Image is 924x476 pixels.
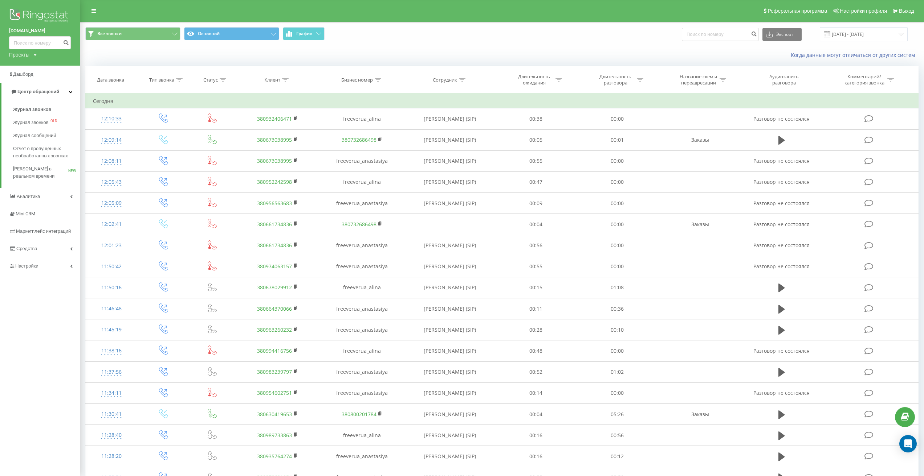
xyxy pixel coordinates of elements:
[13,129,80,142] a: Журнал сообщений
[257,263,292,270] a: 380974063157
[753,389,810,396] span: Разговор не состоялся
[404,277,495,298] td: [PERSON_NAME] (SIP)
[495,150,577,171] td: 00:55
[342,136,376,143] a: 380732686498
[320,193,404,214] td: freeverua_anastasiya
[93,302,130,316] div: 11:46:48
[257,347,292,354] a: 380994416756
[85,27,180,40] button: Все звонки
[404,150,495,171] td: [PERSON_NAME] (SIP)
[495,382,577,403] td: 00:14
[283,27,325,40] button: График
[404,425,495,446] td: [PERSON_NAME] (SIP)
[495,298,577,319] td: 00:11
[93,386,130,400] div: 11:34:11
[257,368,292,375] a: 380983239797
[184,27,279,40] button: Основной
[577,129,658,150] td: 00:01
[93,196,130,210] div: 12:05:09
[682,28,759,41] input: Поиск по номеру
[93,449,130,463] div: 11:28:20
[515,74,554,86] div: Длительность ожидания
[15,263,38,269] span: Настройки
[149,77,174,83] div: Тип звонка
[791,51,919,58] a: Когда данные могут отличаться от других систем
[404,193,495,214] td: [PERSON_NAME] (SIP)
[13,165,68,180] span: [PERSON_NAME] в реальном времени
[899,8,914,14] span: Выход
[404,446,495,467] td: [PERSON_NAME] (SIP)
[9,51,29,58] div: Проекты
[768,8,827,14] span: Реферальная программа
[404,382,495,403] td: [PERSON_NAME] (SIP)
[93,407,130,421] div: 11:30:41
[342,411,376,418] a: 380800201784
[404,298,495,319] td: [PERSON_NAME] (SIP)
[679,74,718,86] div: Название схемы переадресации
[495,171,577,193] td: 00:47
[16,211,35,216] span: Mini CRM
[320,108,404,129] td: freeverua_alina
[495,277,577,298] td: 00:15
[257,242,292,249] a: 380661734836
[577,277,658,298] td: 01:08
[753,221,810,228] span: Разговор не состоялся
[257,432,292,439] a: 380989733863
[13,119,49,126] span: Журнал звонков
[577,108,658,129] td: 00:00
[404,129,495,150] td: [PERSON_NAME] (SIP)
[320,340,404,361] td: freeverua_alina
[577,193,658,214] td: 00:00
[257,200,292,207] a: 380956563683
[320,150,404,171] td: freeverua_anastasiya
[495,340,577,361] td: 00:48
[257,411,292,418] a: 380630419653
[762,28,802,41] button: Экспорт
[203,77,218,83] div: Статус
[577,256,658,277] td: 00:00
[404,404,495,425] td: [PERSON_NAME] (SIP)
[93,260,130,274] div: 11:50:42
[93,323,130,337] div: 11:45:19
[404,256,495,277] td: [PERSON_NAME] (SIP)
[658,129,742,150] td: Заказы
[320,256,404,277] td: freeverua_anastasiya
[577,214,658,235] td: 00:00
[9,7,71,25] img: Ringostat logo
[9,36,71,49] input: Поиск по номеру
[320,277,404,298] td: freeverua_alina
[93,112,130,126] div: 12:10:33
[577,404,658,425] td: 05:26
[320,319,404,340] td: freeverua_anastasiya
[495,361,577,382] td: 00:52
[320,361,404,382] td: freeverua_anastasiya
[13,145,76,160] span: Отчет о пропущенных необработанных звонках
[577,425,658,446] td: 00:56
[753,242,810,249] span: Разговор не состоялся
[257,115,292,122] a: 380932406471
[86,94,919,108] td: Сегодня
[577,319,658,340] td: 00:10
[13,71,33,77] span: Дашборд
[753,263,810,270] span: Разговор не состоялся
[320,298,404,319] td: freeverua_anastasiya
[341,77,373,83] div: Бизнес номер
[93,281,130,295] div: 11:50:16
[404,108,495,129] td: [PERSON_NAME] (SIP)
[97,31,122,37] span: Все звонки
[577,361,658,382] td: 01:02
[577,150,658,171] td: 00:00
[753,115,810,122] span: Разговор не состоялся
[13,106,51,113] span: Журнал звонков
[257,453,292,460] a: 380935764274
[93,175,130,189] div: 12:05:43
[495,446,577,467] td: 00:16
[495,425,577,446] td: 00:16
[257,284,292,291] a: 380678029912
[93,239,130,253] div: 12:01:23
[257,389,292,396] a: 380954602751
[495,319,577,340] td: 00:28
[596,74,635,86] div: Длительность разговора
[495,256,577,277] td: 00:55
[13,162,80,183] a: [PERSON_NAME] в реальном времениNEW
